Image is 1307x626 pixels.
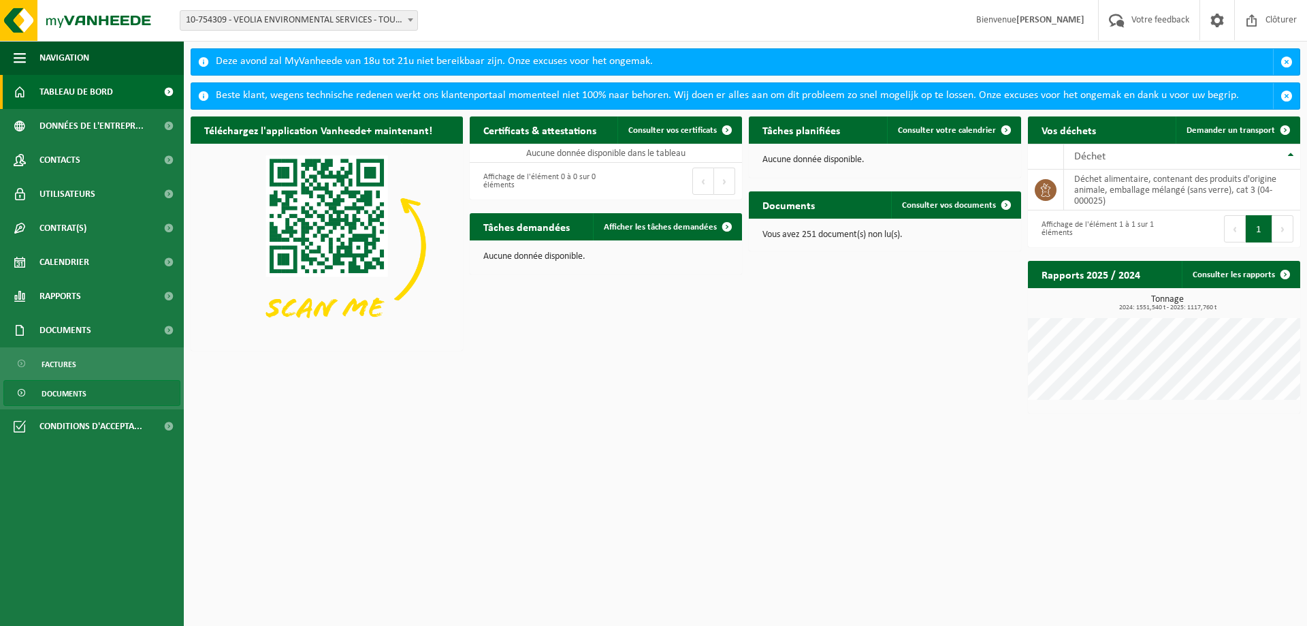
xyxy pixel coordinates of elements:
a: Consulter vos documents [891,191,1020,219]
span: Conditions d'accepta... [39,409,142,443]
span: Rapports [39,279,81,313]
a: Factures [3,351,180,377]
a: Consulter les rapports [1182,261,1299,288]
span: Consulter vos documents [902,201,996,210]
span: Contacts [39,143,80,177]
a: Afficher les tâches demandées [593,213,741,240]
div: Beste klant, wegens technische redenen werkt ons klantenportaal momenteel niet 100% naar behoren.... [216,83,1273,109]
span: Données de l'entrepr... [39,109,144,143]
a: Consulter votre calendrier [887,116,1020,144]
span: 10-754309 - VEOLIA ENVIRONMENTAL SERVICES - TOURNEÉ CAMION ALIMENTAIRE - 5140 SOMBREFFE, RUE DE L... [180,11,417,30]
span: Navigation [39,41,89,75]
p: Vous avez 251 document(s) non lu(s). [762,230,1007,240]
a: Consulter vos certificats [617,116,741,144]
h2: Tâches planifiées [749,116,854,143]
div: Affichage de l'élément 0 à 0 sur 0 éléments [477,166,599,196]
a: Documents [3,380,180,406]
span: 10-754309 - VEOLIA ENVIRONMENTAL SERVICES - TOURNEÉ CAMION ALIMENTAIRE - 5140 SOMBREFFE, RUE DE L... [180,10,418,31]
td: déchet alimentaire, contenant des produits d'origine animale, emballage mélangé (sans verre), cat... [1064,170,1300,210]
div: Deze avond zal MyVanheede van 18u tot 21u niet bereikbaar zijn. Onze excuses voor het ongemak. [216,49,1273,75]
span: Tableau de bord [39,75,113,109]
span: Documents [39,313,91,347]
h2: Certificats & attestations [470,116,610,143]
td: Aucune donnée disponible dans le tableau [470,144,742,163]
button: Previous [1224,215,1246,242]
button: 1 [1246,215,1272,242]
a: Demander un transport [1176,116,1299,144]
button: Previous [692,168,714,195]
p: Aucune donnée disponible. [762,155,1007,165]
span: Factures [42,351,76,377]
span: Utilisateurs [39,177,95,211]
span: Afficher les tâches demandées [604,223,717,232]
p: Aucune donnée disponible. [483,252,728,262]
span: Déchet [1074,151,1106,162]
strong: [PERSON_NAME] [1016,15,1084,25]
span: Demander un transport [1187,126,1275,135]
span: Contrat(s) [39,211,86,245]
img: Download de VHEPlus App [191,144,463,348]
span: Consulter votre calendrier [898,126,996,135]
button: Next [1272,215,1293,242]
span: Calendrier [39,245,89,279]
h2: Tâches demandées [470,213,583,240]
h2: Téléchargez l'application Vanheede+ maintenant! [191,116,446,143]
h3: Tonnage [1035,295,1300,311]
h2: Rapports 2025 / 2024 [1028,261,1154,287]
div: Affichage de l'élément 1 à 1 sur 1 éléments [1035,214,1157,244]
h2: Vos déchets [1028,116,1110,143]
span: Consulter vos certificats [628,126,717,135]
button: Next [714,168,735,195]
span: Documents [42,381,86,407]
span: 2024: 1551,540 t - 2025: 1117,760 t [1035,304,1300,311]
h2: Documents [749,191,828,218]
